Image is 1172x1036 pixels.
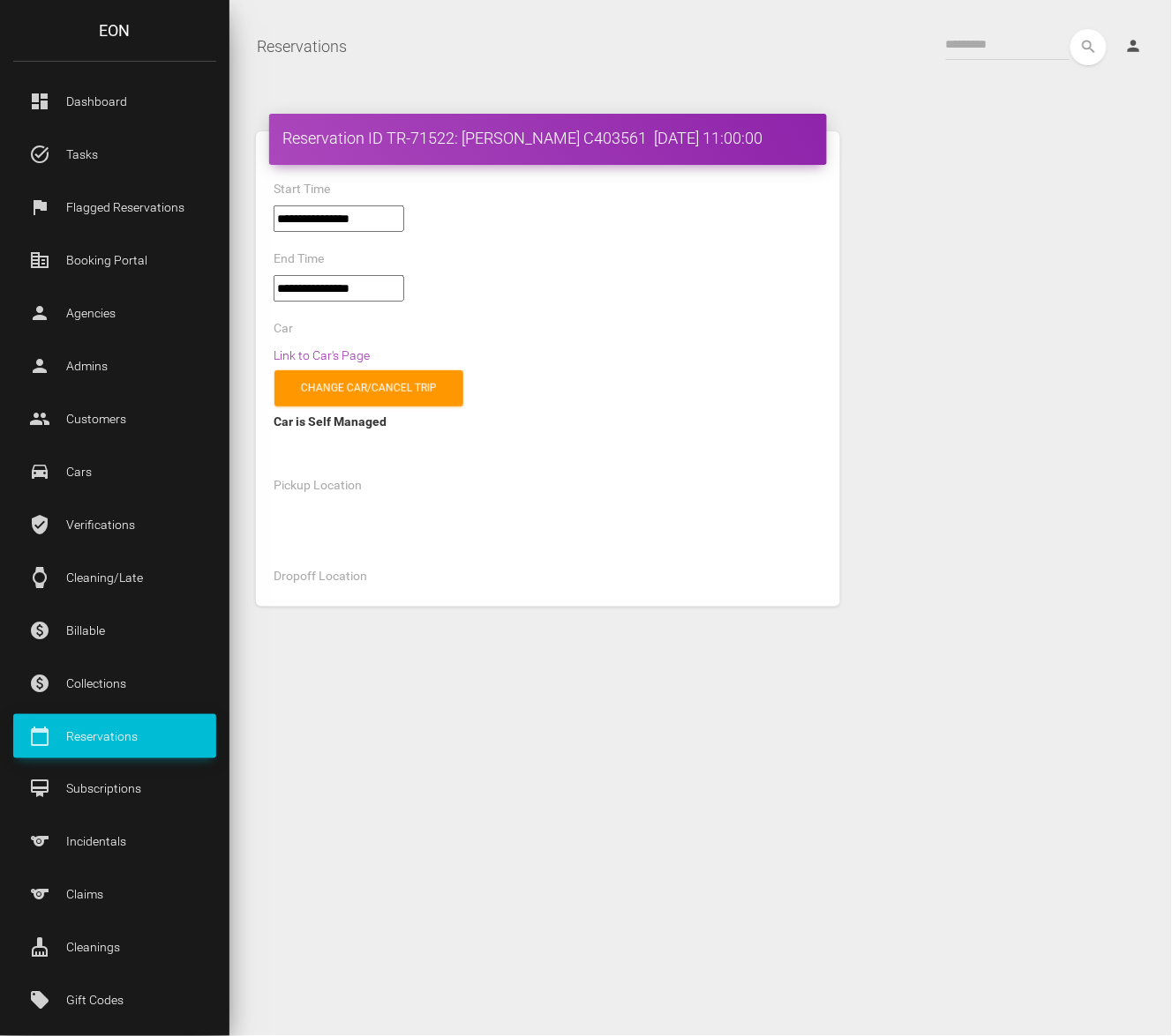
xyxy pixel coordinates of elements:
[274,181,330,198] label: Start Time
[1112,29,1159,64] a: person
[13,185,216,229] a: flag Flagged Reservations
[13,767,216,811] a: card_membership Subscriptions
[13,873,216,917] a: sports Claims
[26,353,203,379] p: Admins
[26,829,203,855] p: Incidentals
[274,320,293,338] label: Car
[13,238,216,282] a: corporate_fare Booking Portal
[274,477,362,495] label: Pickup Location
[274,411,823,432] div: Car is Self Managed
[13,503,216,547] a: verified_user Verifications
[13,79,216,123] a: dashboard Dashboard
[26,458,203,485] p: Cars
[26,776,203,802] p: Subscriptions
[257,25,347,69] a: Reservations
[13,608,216,652] a: paid Billable
[26,406,203,432] p: Customers
[26,882,203,908] p: Claims
[13,820,216,864] a: sports Incidentals
[274,250,324,268] label: End Time
[13,132,216,176] a: task_alt Tasks
[13,450,216,494] a: drive_eta Cars
[1071,29,1107,65] button: search
[26,670,203,697] p: Collections
[26,141,203,168] p: Tasks
[13,397,216,441] a: people Customers
[26,88,203,115] p: Dashboard
[26,564,203,591] p: Cleaning/Late
[26,300,203,326] p: Agencies
[13,714,216,758] a: calendar_today Reservations
[26,194,203,220] p: Flagged Reservations
[274,348,370,362] a: Link to Car's Page
[13,926,216,970] a: cleaning_services Cleanings
[26,988,203,1014] p: Gift Codes
[13,661,216,705] a: paid Collections
[26,511,203,538] p: Verifications
[282,127,814,149] h4: Reservation ID TR-71522: [PERSON_NAME] C403561 [DATE] 11:00:00
[13,291,216,335] a: person Agencies
[26,723,203,749] p: Reservations
[26,617,203,644] p: Billable
[1125,37,1143,55] i: person
[13,555,216,600] a: watch Cleaning/Late
[274,568,367,585] label: Dropoff Location
[26,247,203,273] p: Booking Portal
[26,935,203,961] p: Cleanings
[13,979,216,1023] a: local_offer Gift Codes
[274,370,463,406] a: Change car/cancel trip
[13,344,216,388] a: person Admins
